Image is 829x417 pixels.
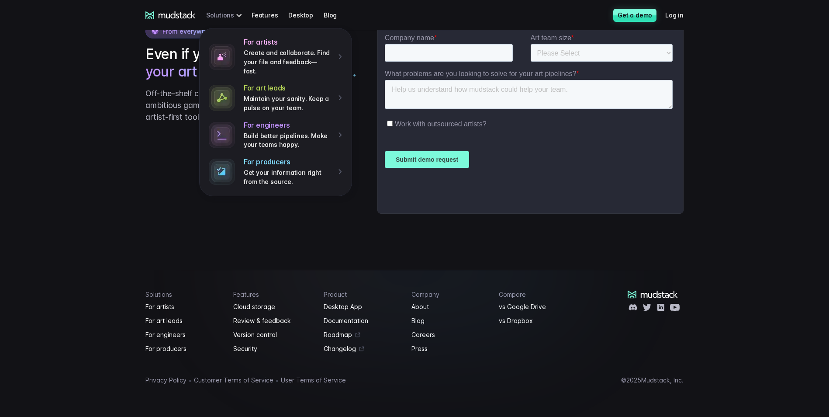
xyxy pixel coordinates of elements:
a: Customer Terms of Service [194,375,273,386]
h4: For engineers [244,121,332,130]
img: stylized terminal icon [209,122,235,148]
span: From everywhere. At any time. [162,28,256,35]
a: Documentation [324,316,401,326]
a: For artistsCreate and collaborate. Find your file and feedback— fast. [205,34,346,80]
a: vs Google Drive [499,302,576,312]
a: Review & feedback [233,316,314,326]
p: Get your information right from the source. [244,168,332,186]
a: vs Dropbox [499,316,576,326]
h4: Product [324,291,401,298]
a: Features [252,7,288,23]
h4: For artists [244,38,332,47]
a: Blog [324,7,347,23]
h4: For producers [244,157,332,167]
a: For producersGet your information right from the source. [205,153,346,190]
p: Create and collaborate. Find your file and feedback— fast. [244,49,332,76]
a: Press [411,344,489,354]
img: stylized terminal icon [209,159,235,185]
a: Security [233,344,314,354]
h4: Features [233,291,314,298]
span: • [275,376,279,385]
a: For engineers [145,330,223,340]
a: For producers [145,344,223,354]
img: spray paint icon [209,44,235,70]
h4: Compare [499,291,576,298]
p: Build better pipelines. Make your teams happy. [244,132,332,149]
a: For artists [145,302,223,312]
a: Roadmap [324,330,401,340]
div: © 2025 Mudstack, Inc. [621,377,684,384]
p: Off-the-shelf cloud storage solutions don’t work for ambitious game studios. Change the status qu... [145,87,360,123]
img: connected dots icon [209,85,235,111]
a: For art leadsMaintain your sanity. Keep a pulse on your team. [205,80,346,116]
span: your art needs to be accessible. [145,63,356,80]
a: For engineersBuild better pipelines. Make your teams happy. [205,117,346,153]
div: Solutions [206,7,245,23]
h4: For art leads [244,83,332,93]
h4: Solutions [145,291,223,298]
a: About [411,302,489,312]
a: Get a demo [613,9,656,22]
a: Changelog [324,344,401,354]
a: Cloud storage [233,302,314,312]
a: Blog [411,316,489,326]
p: Maintain your sanity. Keep a pulse on your team. [244,94,332,112]
a: For art leads [145,316,223,326]
a: mudstack logo [145,11,196,19]
a: Log in [665,7,694,23]
a: Version control [233,330,314,340]
a: User Terms of Service [281,375,346,386]
a: Desktop App [324,302,401,312]
h2: Even if your team is remote, [145,45,360,80]
a: Careers [411,330,489,340]
h4: Company [411,291,489,298]
a: mudstack logo [628,291,678,299]
span: • [188,376,192,385]
a: Privacy Policy [145,375,187,386]
a: Desktop [288,7,324,23]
